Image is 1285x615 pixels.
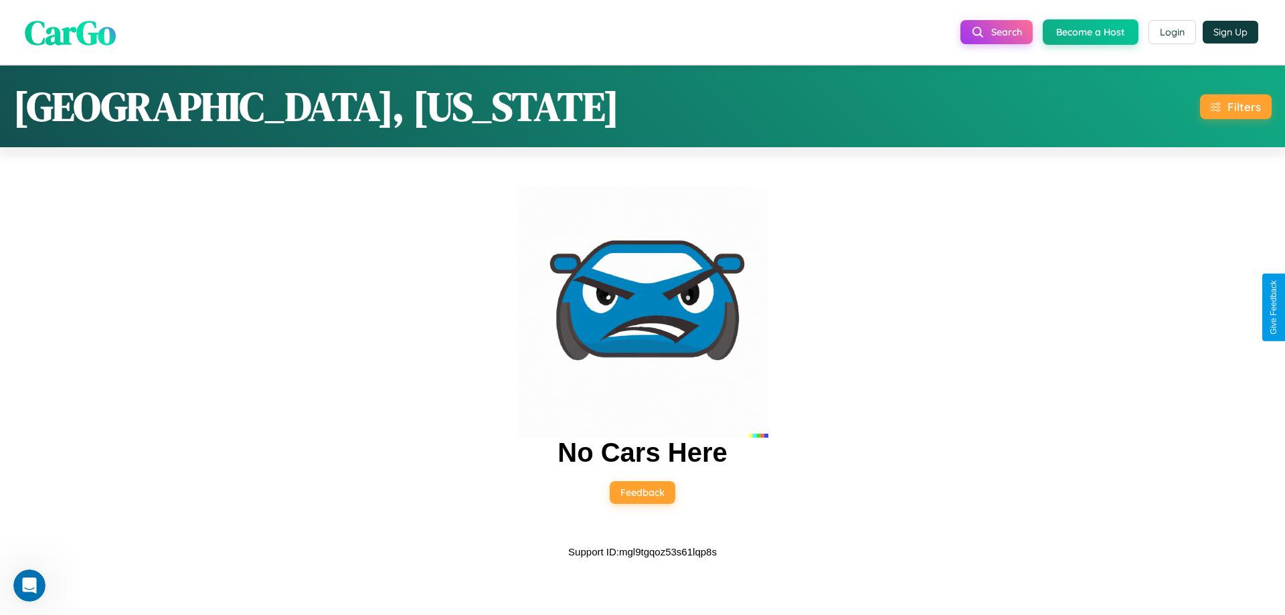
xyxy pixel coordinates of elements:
button: Filters [1200,94,1272,119]
iframe: Intercom live chat [13,569,46,602]
span: Search [991,26,1022,38]
h2: No Cars Here [558,438,727,468]
button: Search [960,20,1033,44]
div: Filters [1227,100,1261,114]
p: Support ID: mgl9tgqoz53s61lqp8s [568,543,717,561]
button: Login [1148,20,1196,44]
img: car [517,186,768,438]
button: Sign Up [1203,21,1258,43]
button: Feedback [610,481,675,504]
h1: [GEOGRAPHIC_DATA], [US_STATE] [13,79,619,134]
span: CarGo [25,9,116,55]
div: Give Feedback [1269,280,1278,335]
button: Become a Host [1043,19,1138,45]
